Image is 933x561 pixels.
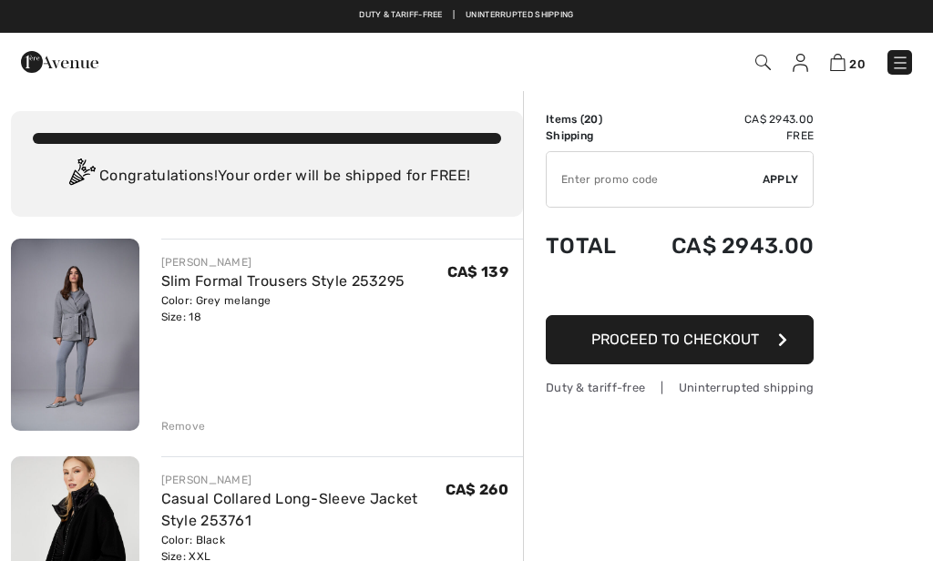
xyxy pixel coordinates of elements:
[830,51,866,73] a: 20
[21,52,98,69] a: 1ère Avenue
[546,379,814,396] div: Duty & tariff-free | Uninterrupted shipping
[161,254,405,270] div: [PERSON_NAME]
[161,292,405,325] div: Color: Grey melange Size: 18
[584,113,599,126] span: 20
[161,418,206,434] div: Remove
[63,158,99,195] img: Congratulation2.svg
[546,215,635,277] td: Total
[33,158,501,195] div: Congratulations! Your order will be shipped for FREE!
[755,55,771,70] img: Search
[21,44,98,80] img: 1ère Avenue
[591,331,759,348] span: Proceed to Checkout
[447,263,508,280] span: CA$ 139
[763,171,799,188] span: Apply
[547,152,763,207] input: Promo code
[635,127,815,144] td: Free
[635,111,815,127] td: CA$ 2943.00
[546,127,635,144] td: Shipping
[830,54,846,71] img: Shopping Bag
[11,239,139,431] img: Slim Formal Trousers Style 253295
[161,490,418,529] a: Casual Collared Long-Sleeve Jacket Style 253761
[546,111,635,127] td: Items ( )
[546,315,814,364] button: Proceed to Checkout
[161,472,446,488] div: [PERSON_NAME]
[546,277,814,309] iframe: PayPal-paypal
[793,54,808,72] img: My Info
[891,54,909,72] img: Menu
[635,215,815,277] td: CA$ 2943.00
[161,272,405,290] a: Slim Formal Trousers Style 253295
[849,57,866,71] span: 20
[446,481,508,498] span: CA$ 260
